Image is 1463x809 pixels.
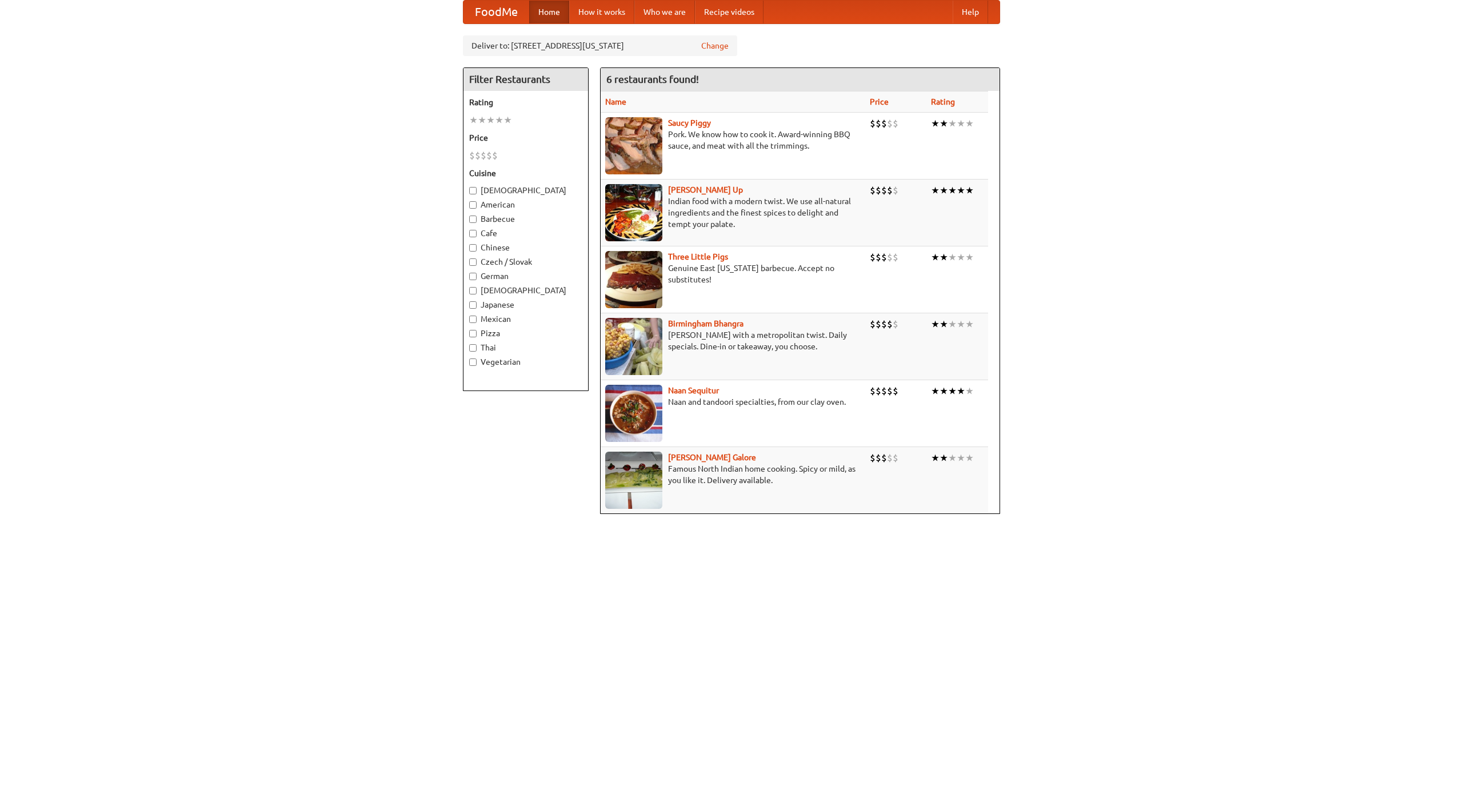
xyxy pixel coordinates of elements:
[881,251,887,264] li: $
[469,344,477,352] input: Thai
[503,114,512,126] li: ★
[940,385,948,397] li: ★
[469,316,477,323] input: Mexican
[876,117,881,130] li: $
[931,385,940,397] li: ★
[668,185,743,194] a: [PERSON_NAME] Up
[469,285,582,296] label: [DEMOGRAPHIC_DATA]
[881,117,887,130] li: $
[481,149,486,162] li: $
[668,319,744,328] a: Birmingham Bhangra
[870,385,876,397] li: $
[965,251,974,264] li: ★
[957,117,965,130] li: ★
[605,196,861,230] p: Indian food with a modern twist. We use all-natural ingredients and the finest spices to delight ...
[881,385,887,397] li: $
[469,216,477,223] input: Barbecue
[569,1,634,23] a: How it works
[870,318,876,330] li: $
[529,1,569,23] a: Home
[605,97,626,106] a: Name
[469,199,582,210] label: American
[469,201,477,209] input: American
[876,184,881,197] li: $
[469,358,477,366] input: Vegetarian
[469,301,477,309] input: Japanese
[876,251,881,264] li: $
[887,184,893,197] li: $
[965,452,974,464] li: ★
[668,453,756,462] a: [PERSON_NAME] Galore
[695,1,764,23] a: Recipe videos
[953,1,988,23] a: Help
[469,328,582,339] label: Pizza
[876,318,881,330] li: $
[948,117,957,130] li: ★
[957,251,965,264] li: ★
[634,1,695,23] a: Who we are
[605,329,861,352] p: [PERSON_NAME] with a metropolitan twist. Daily specials. Dine-in or takeaway, you choose.
[469,230,477,237] input: Cafe
[893,184,898,197] li: $
[887,385,893,397] li: $
[469,97,582,108] h5: Rating
[870,452,876,464] li: $
[469,299,582,310] label: Japanese
[469,168,582,179] h5: Cuisine
[469,330,477,337] input: Pizza
[605,452,662,509] img: currygalore.jpg
[940,452,948,464] li: ★
[931,318,940,330] li: ★
[469,185,582,196] label: [DEMOGRAPHIC_DATA]
[668,118,711,127] b: Saucy Piggy
[893,318,898,330] li: $
[948,184,957,197] li: ★
[486,149,492,162] li: $
[870,97,889,106] a: Price
[931,184,940,197] li: ★
[469,149,475,162] li: $
[931,251,940,264] li: ★
[893,251,898,264] li: $
[940,117,948,130] li: ★
[893,452,898,464] li: $
[463,1,529,23] a: FoodMe
[701,40,729,51] a: Change
[948,452,957,464] li: ★
[965,385,974,397] li: ★
[870,184,876,197] li: $
[475,149,481,162] li: $
[668,252,728,261] b: Three Little Pigs
[881,318,887,330] li: $
[605,385,662,442] img: naansequitur.jpg
[965,318,974,330] li: ★
[495,114,503,126] li: ★
[957,318,965,330] li: ★
[668,386,719,395] b: Naan Sequitur
[469,213,582,225] label: Barbecue
[887,251,893,264] li: $
[463,35,737,56] div: Deliver to: [STREET_ADDRESS][US_STATE]
[957,385,965,397] li: ★
[469,258,477,266] input: Czech / Slovak
[605,184,662,241] img: curryup.jpg
[887,452,893,464] li: $
[881,184,887,197] li: $
[605,251,662,308] img: littlepigs.jpg
[931,117,940,130] li: ★
[881,452,887,464] li: $
[893,117,898,130] li: $
[948,251,957,264] li: ★
[469,287,477,294] input: [DEMOGRAPHIC_DATA]
[605,396,861,408] p: Naan and tandoori specialties, from our clay oven.
[486,114,495,126] li: ★
[469,342,582,353] label: Thai
[893,385,898,397] li: $
[469,114,478,126] li: ★
[965,184,974,197] li: ★
[948,318,957,330] li: ★
[876,452,881,464] li: $
[605,262,861,285] p: Genuine East [US_STATE] barbecue. Accept no substitutes!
